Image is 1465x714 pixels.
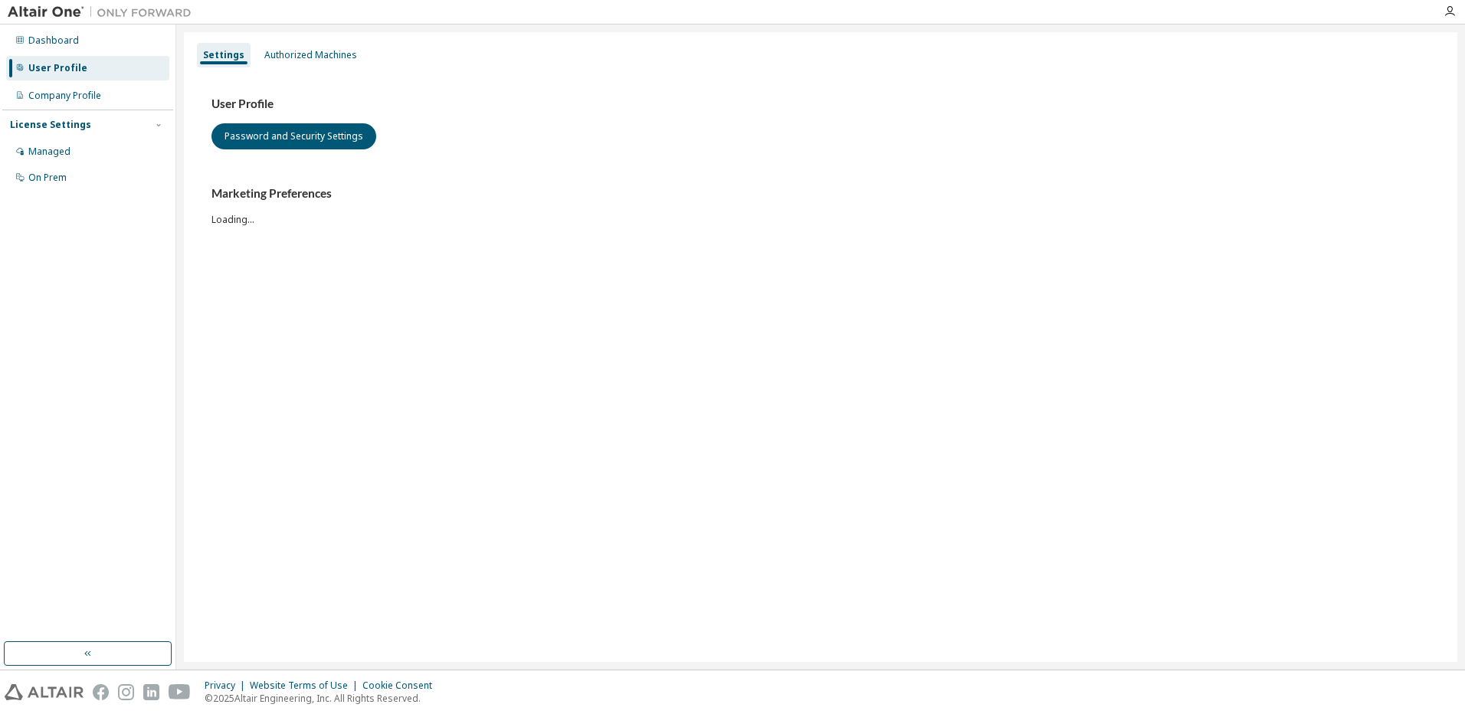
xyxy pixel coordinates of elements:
div: Loading... [211,186,1430,225]
img: Altair One [8,5,199,20]
h3: Marketing Preferences [211,186,1430,201]
div: Authorized Machines [264,49,357,61]
div: Company Profile [28,90,101,102]
div: User Profile [28,62,87,74]
div: Cookie Consent [362,680,441,692]
div: License Settings [10,119,91,131]
img: linkedin.svg [143,684,159,700]
div: Website Terms of Use [250,680,362,692]
div: Dashboard [28,34,79,47]
div: Managed [28,146,70,158]
div: Settings [203,49,244,61]
button: Password and Security Settings [211,123,376,149]
img: altair_logo.svg [5,684,84,700]
h3: User Profile [211,97,1430,112]
div: Privacy [205,680,250,692]
img: youtube.svg [169,684,191,700]
p: © 2025 Altair Engineering, Inc. All Rights Reserved. [205,692,441,705]
img: facebook.svg [93,684,109,700]
img: instagram.svg [118,684,134,700]
div: On Prem [28,172,67,184]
